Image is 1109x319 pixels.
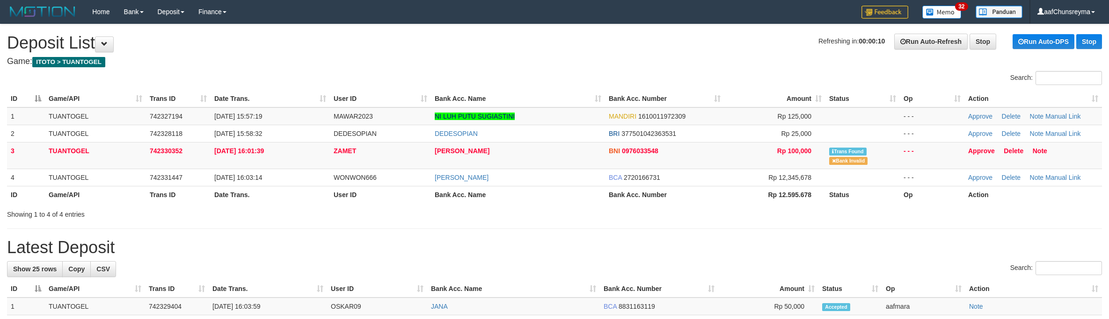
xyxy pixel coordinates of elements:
[882,280,965,298] th: Op: activate to sort column ascending
[1076,34,1102,49] a: Stop
[609,113,636,120] span: MANDIRI
[211,186,330,203] th: Date Trans.
[214,174,262,181] span: [DATE] 16:03:14
[45,298,145,315] td: TUANTOGEL
[1045,174,1081,181] a: Manual Link
[818,280,882,298] th: Status: activate to sort column ascending
[968,130,992,137] a: Approve
[965,280,1102,298] th: Action: activate to sort column ascending
[1045,113,1081,120] a: Manual Link
[7,261,63,277] a: Show 25 rows
[7,186,45,203] th: ID
[955,2,968,11] span: 32
[1002,130,1021,137] a: Delete
[894,34,968,50] a: Run Auto-Refresh
[334,147,356,155] span: ZAMET
[45,107,146,125] td: TUANTOGEL
[150,130,182,137] span: 742328118
[45,125,146,142] td: TUANTOGEL
[718,298,818,315] td: Rp 50,000
[621,130,676,137] span: Copy 377501042363531 to clipboard
[609,147,620,155] span: BNI
[718,280,818,298] th: Amount: activate to sort column ascending
[427,280,600,298] th: Bank Acc. Name: activate to sort column ascending
[431,186,605,203] th: Bank Acc. Name
[964,90,1102,107] th: Action: activate to sort column ascending
[1045,130,1081,137] a: Manual Link
[1033,147,1047,155] a: Note
[209,298,327,315] td: [DATE] 16:03:59
[829,148,867,156] span: Similar transaction found
[334,130,377,137] span: DEDESOPIAN
[900,142,964,169] td: - - -
[435,113,515,120] a: NI LUH PUTU SUGIASTINI
[150,147,182,155] span: 742330352
[1013,34,1074,49] a: Run Auto-DPS
[619,303,655,310] span: Copy 8831163119 to clipboard
[7,238,1102,257] h1: Latest Deposit
[964,186,1102,203] th: Action
[431,90,605,107] th: Bank Acc. Name: activate to sort column ascending
[13,265,57,273] span: Show 25 rows
[146,186,211,203] th: Trans ID
[900,125,964,142] td: - - -
[327,280,427,298] th: User ID: activate to sort column ascending
[1002,113,1021,120] a: Delete
[859,37,885,45] strong: 00:00:10
[330,186,431,203] th: User ID
[431,303,448,310] a: JANA
[922,6,962,19] img: Button%20Memo.svg
[211,90,330,107] th: Date Trans.: activate to sort column ascending
[969,303,983,310] a: Note
[7,107,45,125] td: 1
[970,34,996,50] a: Stop
[900,107,964,125] td: - - -
[145,298,209,315] td: 742329404
[822,303,850,311] span: Accepted
[825,186,900,203] th: Status
[624,174,660,181] span: Copy 2720166731 to clipboard
[62,261,91,277] a: Copy
[1004,147,1023,155] a: Delete
[724,186,825,203] th: Rp 12.595.678
[7,57,1102,66] h4: Game:
[150,174,182,181] span: 742331447
[214,130,262,137] span: [DATE] 15:58:32
[1030,130,1044,137] a: Note
[604,303,617,310] span: BCA
[330,90,431,107] th: User ID: activate to sort column ascending
[435,130,478,137] a: DEDESOPIAN
[781,130,811,137] span: Rp 25,000
[1002,174,1021,181] a: Delete
[622,147,658,155] span: Copy 0976033548 to clipboard
[45,142,146,169] td: TUANTOGEL
[7,5,78,19] img: MOTION_logo.png
[609,130,620,137] span: BRI
[7,298,45,315] td: 1
[334,113,373,120] span: MAWAR2023
[976,6,1022,18] img: panduan.png
[90,261,116,277] a: CSV
[45,169,146,186] td: TUANTOGEL
[1010,261,1102,275] label: Search:
[45,186,146,203] th: Game/API
[778,113,811,120] span: Rp 125,000
[825,90,900,107] th: Status: activate to sort column ascending
[96,265,110,273] span: CSV
[214,113,262,120] span: [DATE] 15:57:19
[1036,71,1102,85] input: Search:
[7,90,45,107] th: ID: activate to sort column descending
[861,6,908,19] img: Feedback.jpg
[1030,113,1044,120] a: Note
[7,280,45,298] th: ID: activate to sort column descending
[829,157,868,165] span: Bank is not match
[968,147,995,155] a: Approve
[605,90,724,107] th: Bank Acc. Number: activate to sort column ascending
[146,90,211,107] th: Trans ID: activate to sort column ascending
[150,113,182,120] span: 742327194
[638,113,686,120] span: Copy 1610011972309 to clipboard
[818,37,885,45] span: Refreshing in:
[777,147,811,155] span: Rp 100,000
[68,265,85,273] span: Copy
[900,169,964,186] td: - - -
